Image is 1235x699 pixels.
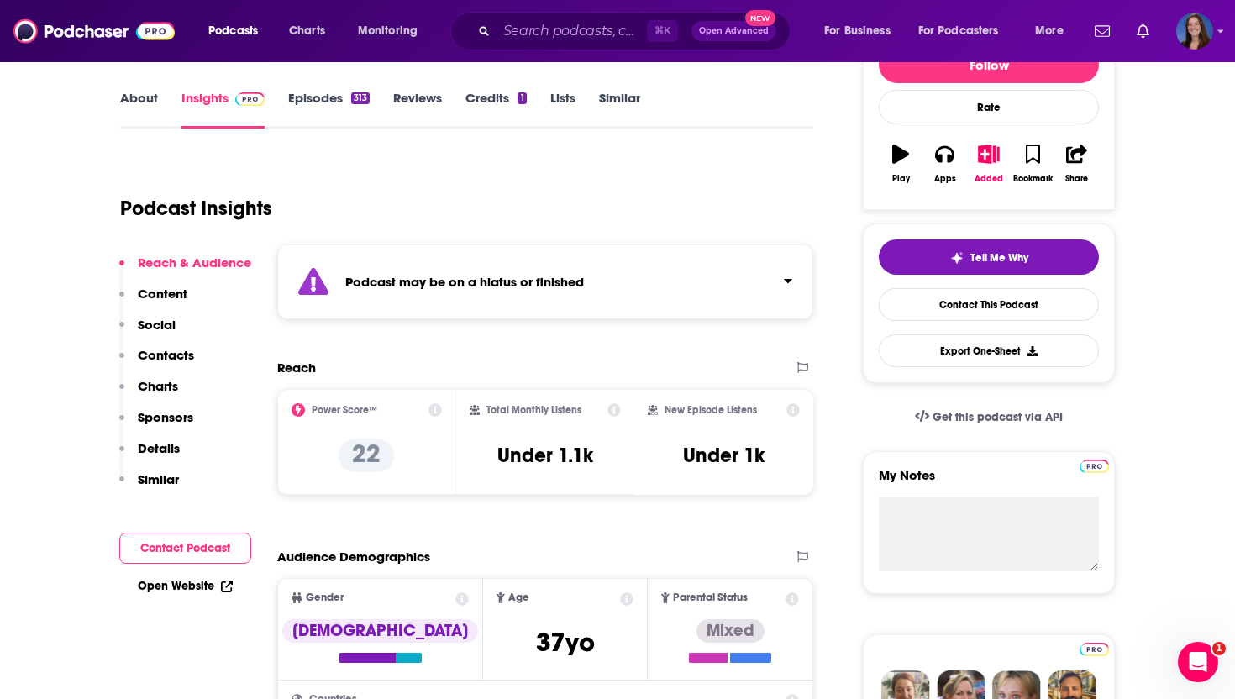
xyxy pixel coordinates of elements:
[235,92,265,106] img: Podchaser Pro
[138,579,233,593] a: Open Website
[1212,642,1226,655] span: 1
[892,174,910,184] div: Play
[288,90,370,129] a: Episodes313
[1013,174,1053,184] div: Bookmark
[536,626,595,659] span: 37 yo
[879,239,1099,275] button: tell me why sparkleTell Me Why
[879,467,1099,497] label: My Notes
[138,347,194,363] p: Contacts
[119,317,176,348] button: Social
[277,360,316,376] h2: Reach
[879,288,1099,321] a: Contact This Podcast
[699,27,769,35] span: Open Advanced
[282,619,478,643] div: [DEMOGRAPHIC_DATA]
[119,471,179,502] button: Similar
[647,20,678,42] span: ⌘ K
[922,134,966,194] button: Apps
[812,18,912,45] button: open menu
[1080,460,1109,473] img: Podchaser Pro
[508,592,529,603] span: Age
[683,443,765,468] h3: Under 1k
[1080,457,1109,473] a: Pro website
[1176,13,1213,50] button: Show profile menu
[119,347,194,378] button: Contacts
[138,440,180,456] p: Details
[970,251,1028,265] span: Tell Me Why
[208,19,258,43] span: Podcasts
[1178,642,1218,682] iframe: Intercom live chat
[934,174,956,184] div: Apps
[346,18,439,45] button: open menu
[345,274,584,290] strong: Podcast may be on a hiatus or finished
[358,19,418,43] span: Monitoring
[1080,643,1109,656] img: Podchaser Pro
[119,255,251,286] button: Reach & Audience
[1065,174,1088,184] div: Share
[119,409,193,440] button: Sponsors
[1176,13,1213,50] span: Logged in as emmadonovan
[119,378,178,409] button: Charts
[278,18,335,45] a: Charts
[465,90,526,129] a: Credits1
[351,92,370,104] div: 313
[138,255,251,271] p: Reach & Audience
[975,174,1003,184] div: Added
[138,409,193,425] p: Sponsors
[1176,13,1213,50] img: User Profile
[745,10,775,26] span: New
[181,90,265,129] a: InsightsPodchaser Pro
[138,286,187,302] p: Content
[119,533,251,564] button: Contact Podcast
[119,286,187,317] button: Content
[466,12,807,50] div: Search podcasts, credits, & more...
[1023,18,1085,45] button: open menu
[665,404,757,416] h2: New Episode Listens
[138,317,176,333] p: Social
[1011,134,1054,194] button: Bookmark
[950,251,964,265] img: tell me why sparkle
[197,18,280,45] button: open menu
[907,18,1023,45] button: open menu
[879,46,1099,83] button: Follow
[486,404,581,416] h2: Total Monthly Listens
[277,549,430,565] h2: Audience Demographics
[696,619,765,643] div: Mixed
[393,90,442,129] a: Reviews
[550,90,575,129] a: Lists
[967,134,1011,194] button: Added
[599,90,640,129] a: Similar
[277,244,813,319] section: Click to expand status details
[1088,17,1117,45] a: Show notifications dropdown
[339,439,394,472] p: 22
[933,410,1063,424] span: Get this podcast via API
[120,90,158,129] a: About
[879,134,922,194] button: Play
[691,21,776,41] button: Open AdvancedNew
[289,19,325,43] span: Charts
[673,592,748,603] span: Parental Status
[120,196,272,221] h1: Podcast Insights
[138,378,178,394] p: Charts
[518,92,526,104] div: 1
[824,19,891,43] span: For Business
[306,592,344,603] span: Gender
[312,404,377,416] h2: Power Score™
[497,18,647,45] input: Search podcasts, credits, & more...
[1055,134,1099,194] button: Share
[901,397,1076,438] a: Get this podcast via API
[879,90,1099,124] div: Rate
[138,471,179,487] p: Similar
[1035,19,1064,43] span: More
[879,334,1099,367] button: Export One-Sheet
[1130,17,1156,45] a: Show notifications dropdown
[497,443,593,468] h3: Under 1.1k
[119,440,180,471] button: Details
[1080,640,1109,656] a: Pro website
[13,15,175,47] img: Podchaser - Follow, Share and Rate Podcasts
[918,19,999,43] span: For Podcasters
